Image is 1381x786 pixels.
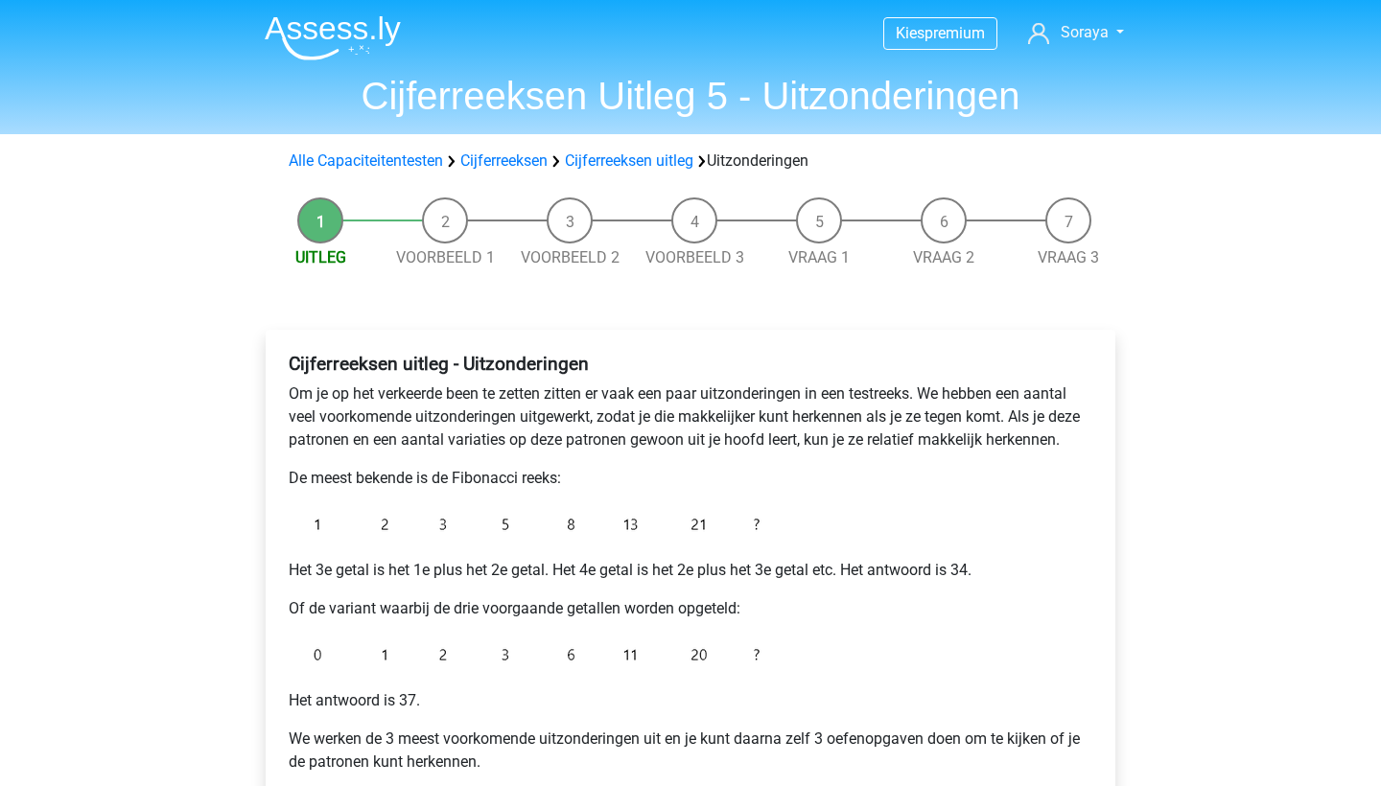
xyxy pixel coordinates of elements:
p: Of de variant waarbij de drie voorgaande getallen worden opgeteld: [289,597,1092,620]
a: Vraag 1 [788,248,850,266]
p: De meest bekende is de Fibonacci reeks: [289,467,1092,490]
div: Uitzonderingen [281,150,1100,173]
img: Assessly [265,15,401,60]
a: Alle Capaciteitentesten [289,151,443,170]
a: Voorbeeld 2 [521,248,620,266]
p: Het antwoord is 37. [289,689,1092,712]
img: Exceptions_intro_1.png [289,505,768,543]
a: Soraya [1020,21,1132,44]
span: Soraya [1061,23,1109,41]
p: Het 3e getal is het 1e plus het 2e getal. Het 4e getal is het 2e plus het 3e getal etc. Het antwo... [289,559,1092,582]
a: Vraag 3 [1038,248,1099,266]
a: Cijferreeksen [460,151,548,170]
span: premium [925,24,985,42]
p: Om je op het verkeerde been te zetten zitten er vaak een paar uitzonderingen in een testreeks. We... [289,382,1092,451]
b: Cijferreeksen uitleg - Uitzonderingen [289,353,589,375]
span: Kies [896,24,925,42]
img: Exceptions_intro_2.png [289,636,768,674]
a: Vraag 2 [913,248,974,266]
a: Voorbeeld 1 [396,248,495,266]
a: Voorbeeld 3 [645,248,744,266]
a: Uitleg [295,248,346,266]
a: Kiespremium [884,20,996,46]
p: We werken de 3 meest voorkomende uitzonderingen uit en je kunt daarna zelf 3 oefenopgaven doen om... [289,728,1092,774]
h1: Cijferreeksen Uitleg 5 - Uitzonderingen [249,73,1132,119]
a: Cijferreeksen uitleg [565,151,693,170]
